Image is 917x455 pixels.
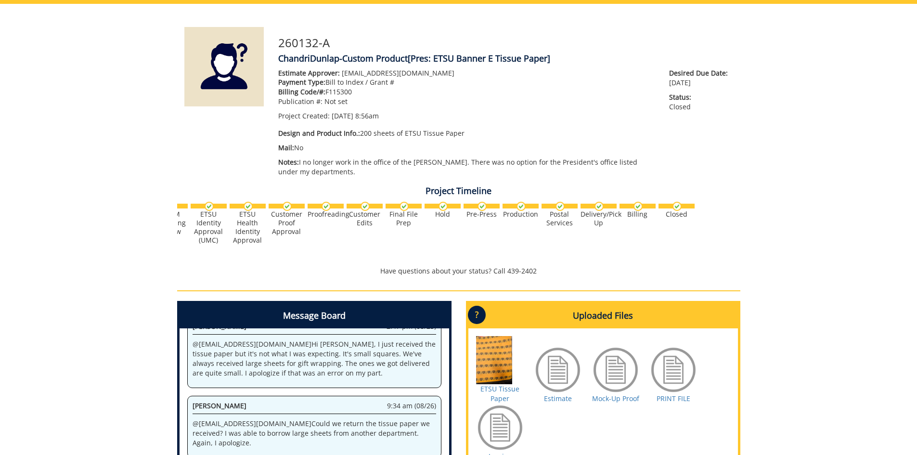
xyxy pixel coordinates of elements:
[400,202,409,211] img: checkmark
[555,202,565,211] img: checkmark
[177,266,740,276] p: Have questions about your status? Call 439-2402
[478,202,487,211] img: checkmark
[278,143,655,153] p: No
[278,157,299,167] span: Notes:
[542,210,578,227] div: Postal Services
[278,129,655,138] p: 200 sheets of ETSU Tissue Paper
[408,52,550,64] span: [Pres: ETSU Banner E Tissue Paper]
[544,394,572,403] a: Estimate
[278,78,655,87] p: Bill to Index / Grant #
[592,394,639,403] a: Mock-Up Proof
[193,419,436,448] p: @ [EMAIL_ADDRESS][DOMAIN_NAME] Could we return the tissue paper we received? I was able to borrow...
[278,78,325,87] span: Payment Type:
[439,202,448,211] img: checkmark
[468,306,486,324] p: ?
[657,394,690,403] a: PRINT FILE
[633,202,643,211] img: checkmark
[669,68,733,88] p: [DATE]
[672,202,682,211] img: checkmark
[347,210,383,227] div: Customer Edits
[386,210,422,227] div: Final File Prep
[594,202,604,211] img: checkmark
[278,87,325,96] span: Billing Code/#:
[193,401,246,410] span: [PERSON_NAME]
[278,37,733,49] h3: 260132-A
[278,157,655,177] p: I no longer work in the office of the [PERSON_NAME]. There was no option for the President's offi...
[177,186,740,196] h4: Project Timeline
[581,210,617,227] div: Delivery/Pick Up
[517,202,526,211] img: checkmark
[503,210,539,219] div: Production
[332,111,379,120] span: [DATE] 8:56am
[659,210,695,219] div: Closed
[620,210,656,219] div: Billing
[425,210,461,219] div: Hold
[191,210,227,245] div: ETSU Identity Approval (UMC)
[269,210,305,236] div: Customer Proof Approval
[278,54,733,64] h4: ChandriDunlap-Custom Product
[193,339,436,378] p: @ [EMAIL_ADDRESS][DOMAIN_NAME] Hi [PERSON_NAME], I just received the tissue paper but it's not wh...
[669,68,733,78] span: Desired Due Date:
[464,210,500,219] div: Pre-Press
[468,303,738,328] h4: Uploaded Files
[184,27,264,106] img: Product featured image
[361,202,370,211] img: checkmark
[230,210,266,245] div: ETSU Health Identity Approval
[278,97,323,106] span: Publication #:
[322,202,331,211] img: checkmark
[278,111,330,120] span: Project Created:
[387,401,436,411] span: 9:34 am (08/26)
[278,143,294,152] span: Mail:
[480,384,519,403] a: ETSU Tissue Paper
[283,202,292,211] img: checkmark
[278,68,340,78] span: Estimate Approver:
[669,92,733,102] span: Status:
[669,92,733,112] p: Closed
[278,87,655,97] p: F115300
[244,202,253,211] img: checkmark
[308,210,344,219] div: Proofreading
[180,303,449,328] h4: Message Board
[278,68,655,78] p: [EMAIL_ADDRESS][DOMAIN_NAME]
[324,97,348,106] span: Not set
[278,129,360,138] span: Design and Product Info.:
[205,202,214,211] img: checkmark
